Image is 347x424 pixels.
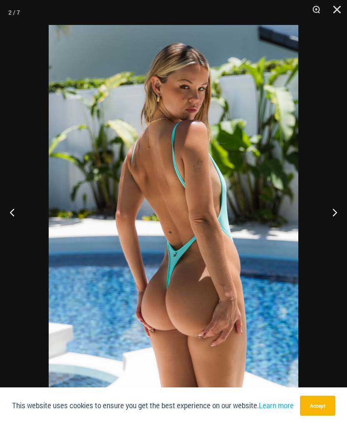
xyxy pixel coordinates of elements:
[49,25,298,399] img: Thunder Turquoise 8931 One Piece 05
[8,6,20,19] div: 2 / 7
[316,191,347,233] button: Next
[12,400,294,411] p: This website uses cookies to ensure you get the best experience on our website.
[300,396,335,416] button: Accept
[259,401,294,410] a: Learn more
